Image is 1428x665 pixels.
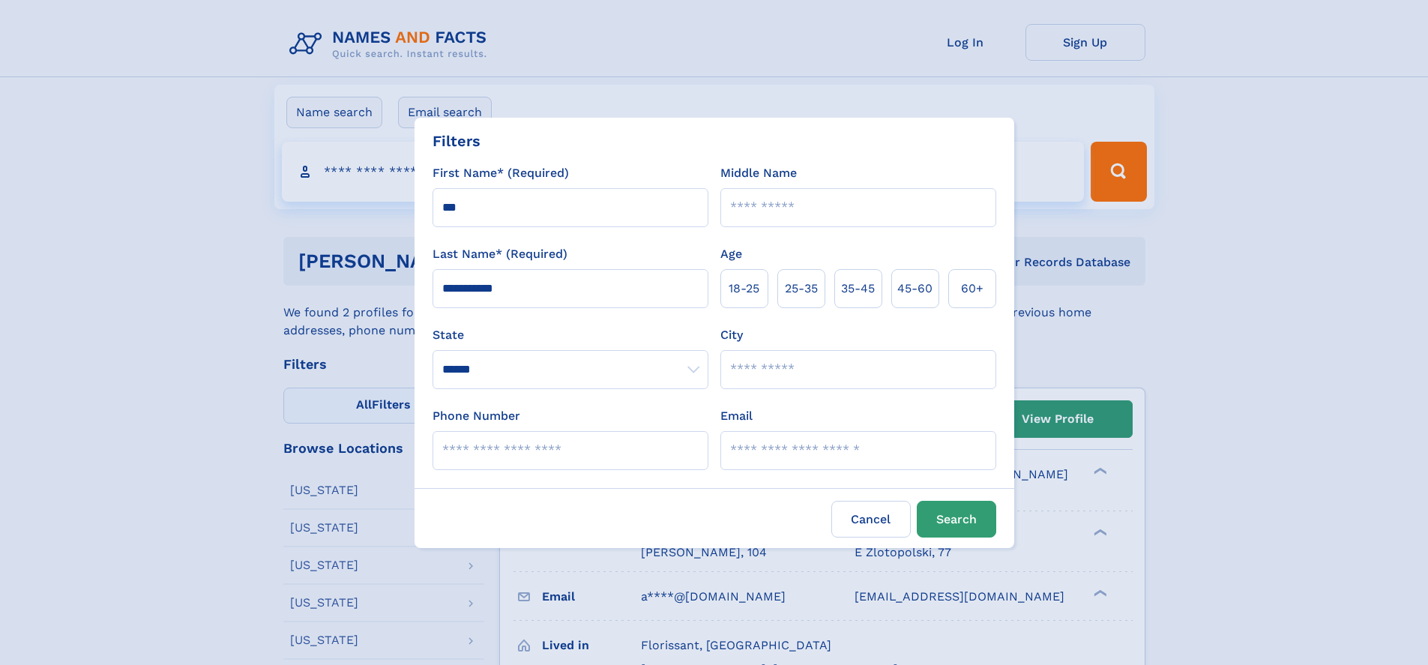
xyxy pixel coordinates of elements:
[433,407,520,425] label: Phone Number
[729,280,759,298] span: 18‑25
[433,245,567,263] label: Last Name* (Required)
[720,407,753,425] label: Email
[720,164,797,182] label: Middle Name
[433,130,480,152] div: Filters
[433,326,708,344] label: State
[831,501,911,538] label: Cancel
[720,326,743,344] label: City
[785,280,818,298] span: 25‑35
[897,280,933,298] span: 45‑60
[961,280,983,298] span: 60+
[841,280,875,298] span: 35‑45
[917,501,996,538] button: Search
[433,164,569,182] label: First Name* (Required)
[720,245,742,263] label: Age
